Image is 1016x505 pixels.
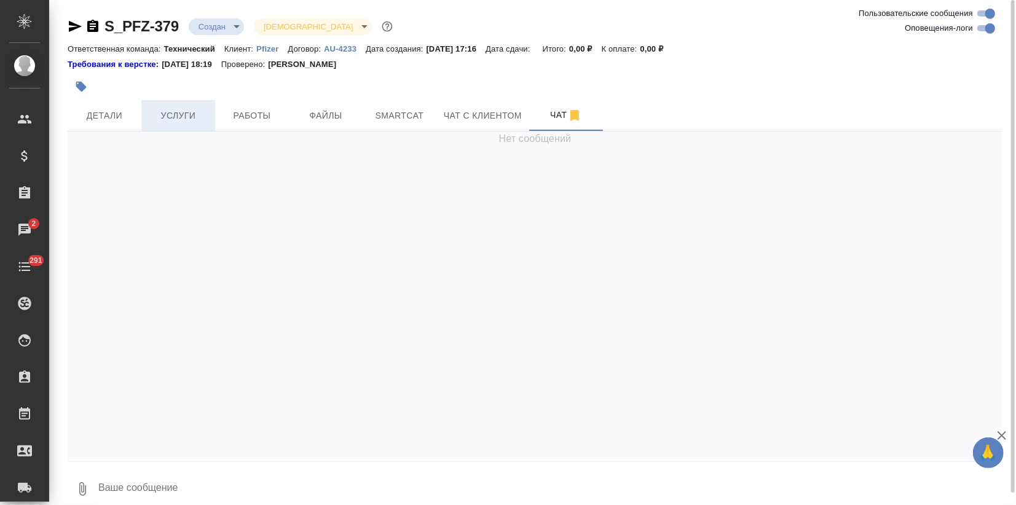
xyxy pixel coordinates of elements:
[256,43,288,53] a: Pfizer
[978,440,999,466] span: 🙏
[567,108,582,123] svg: Отписаться
[537,108,596,123] span: Чат
[22,254,50,267] span: 291
[486,44,533,53] p: Дата сдачи:
[260,22,356,32] button: [DEMOGRAPHIC_DATA]
[254,18,371,35] div: Создан
[859,7,973,20] span: Пользовательские сообщения
[222,108,282,123] span: Работы
[499,131,572,146] span: Нет сообщений
[602,44,640,53] p: К оплате:
[268,58,345,71] p: [PERSON_NAME]
[68,44,164,53] p: Ответственная команда:
[104,18,179,34] a: S_PFZ-379
[370,108,429,123] span: Smartcat
[189,18,244,35] div: Создан
[68,73,95,100] button: Добавить тэг
[195,22,229,32] button: Создан
[324,43,366,53] a: AU-4233
[640,44,673,53] p: 0,00 ₽
[324,44,366,53] p: AU-4233
[24,217,43,230] span: 2
[68,58,162,71] div: Нажми, чтобы открыть папку с инструкцией
[296,108,355,123] span: Файлы
[3,251,46,282] a: 291
[3,214,46,245] a: 2
[256,44,288,53] p: Pfizer
[221,58,269,71] p: Проверено:
[427,44,486,53] p: [DATE] 17:16
[366,44,426,53] p: Дата создания:
[164,44,224,53] p: Технический
[569,44,602,53] p: 0,00 ₽
[973,437,1004,468] button: 🙏
[162,58,221,71] p: [DATE] 18:19
[224,44,256,53] p: Клиент:
[75,108,134,123] span: Детали
[149,108,208,123] span: Услуги
[379,18,395,34] button: Доп статусы указывают на важность/срочность заказа
[288,44,324,53] p: Договор:
[68,19,82,34] button: Скопировать ссылку для ЯМессенджера
[543,44,569,53] p: Итого:
[444,108,522,123] span: Чат с клиентом
[68,58,162,71] a: Требования к верстке:
[905,22,973,34] span: Оповещения-логи
[85,19,100,34] button: Скопировать ссылку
